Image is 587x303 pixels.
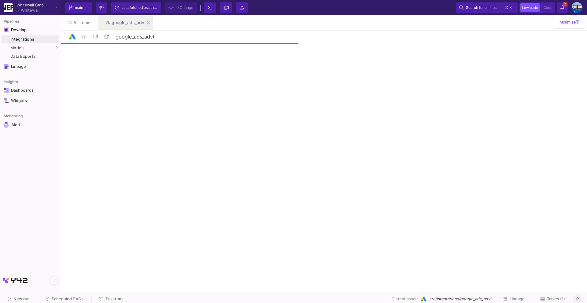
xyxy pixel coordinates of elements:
[106,297,124,301] span: Past runs
[429,296,492,302] span: src/Integrations/google_ads_advt
[112,20,146,25] div: google_ads_advt
[392,296,418,302] span: Current asset:
[557,2,568,13] button: 7
[509,4,512,11] span: k
[2,86,59,95] a: Navigation iconDashboards
[10,46,25,50] span: Models
[571,2,582,13] img: AEdFTp4_RXFoBzJxSaYPMZp7Iyigz82078j9C0hFtL5t=s96-c
[10,54,58,59] div: Data Exports
[4,88,9,93] img: Navigation icon
[80,33,87,41] mat-icon: star_border
[504,4,508,11] span: ⌘
[143,5,181,10] span: less than a minute ago
[520,3,540,12] button: Low code
[4,98,9,103] img: Navigation icon
[544,5,552,10] span: Code
[52,297,83,301] span: Scheduled DAGs
[11,122,51,128] div: Alerts
[522,5,538,10] span: Low code
[2,62,59,71] a: Navigation iconLineage
[105,20,110,25] img: Tab icon
[2,25,59,35] mat-expansion-panel-header: Navigation iconDevelop
[510,297,525,301] span: Lineage
[17,3,46,7] div: Whitewall GmbH
[2,53,59,60] a: Data Exports
[121,3,158,12] div: Last fetched
[11,98,51,103] div: Widgets
[542,3,554,12] button: Code
[73,20,90,25] span: All items
[563,2,567,7] span: 7
[2,35,59,43] a: Integrations
[65,2,92,13] button: main
[68,33,76,41] img: Logo
[10,37,58,42] div: Integrations
[21,8,39,12] div: Whitewall
[75,3,83,12] span: main
[503,4,514,11] button: ⌘k
[2,96,59,106] a: Navigation iconWidgets
[466,3,497,12] span: Search for all files
[11,27,20,32] div: Develop
[4,27,9,32] img: Navigation icon
[4,3,13,12] img: YZ4Yr8zUCx6JYM5gIgaTIQYeTXdcwQjnYC8iZtTV.png
[11,88,51,93] div: Dashboards
[4,122,9,128] img: Navigation icon
[547,297,565,301] span: Tables (1)
[4,64,9,69] img: Navigation icon
[13,297,30,301] span: New run
[11,64,51,69] div: Lineage
[456,2,518,13] button: Search for all files⌘k
[420,296,427,302] img: Google Ads
[2,120,59,130] a: Navigation iconAlerts
[111,2,161,13] button: Last fetchedless than a minute ago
